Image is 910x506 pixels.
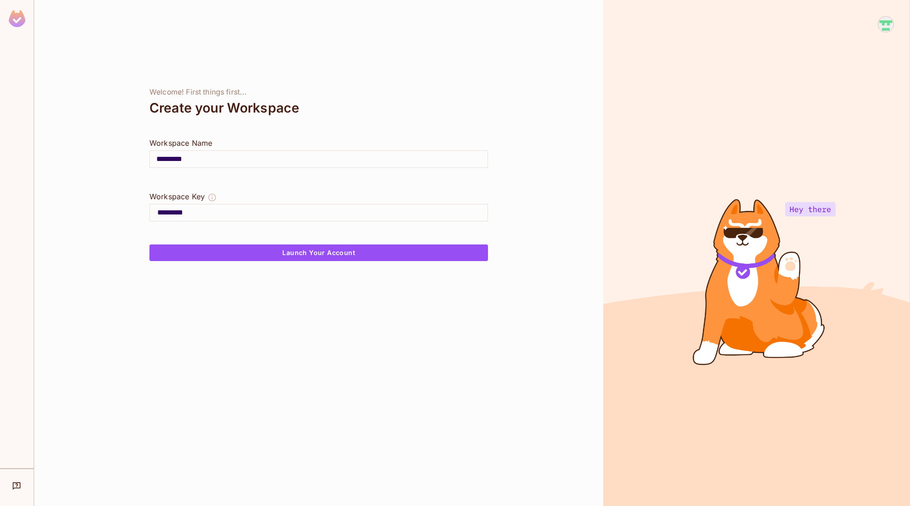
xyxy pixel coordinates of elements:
img: David Santander [878,17,893,32]
div: Workspace Name [149,137,488,149]
div: Help & Updates [6,476,27,495]
div: Welcome! First things first... [149,88,488,97]
div: Create your Workspace [149,97,488,119]
div: Workspace Key [149,191,205,202]
button: The Workspace Key is unique, and serves as the identifier of your workspace. [208,191,217,204]
button: Launch Your Account [149,244,488,261]
img: SReyMgAAAABJRU5ErkJggg== [9,10,25,27]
